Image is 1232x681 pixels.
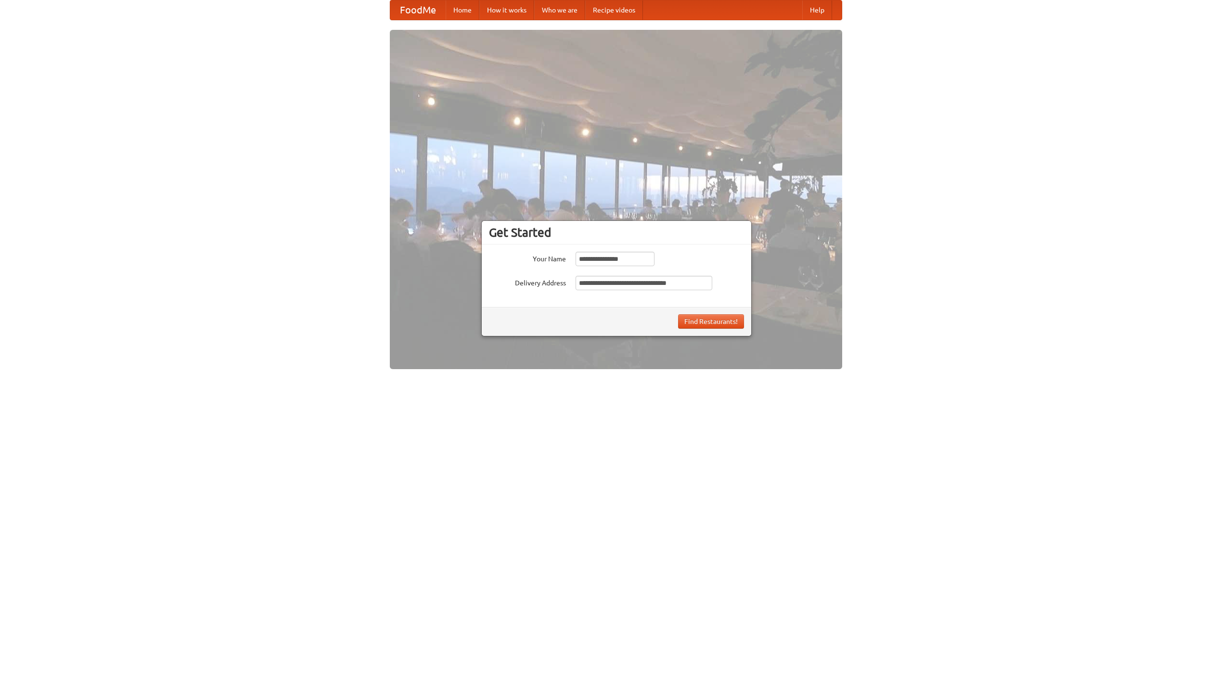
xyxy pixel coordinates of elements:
a: Home [446,0,479,20]
a: Who we are [534,0,585,20]
label: Delivery Address [489,276,566,288]
a: Help [802,0,832,20]
button: Find Restaurants! [678,314,744,329]
h3: Get Started [489,225,744,240]
a: FoodMe [390,0,446,20]
label: Your Name [489,252,566,264]
a: Recipe videos [585,0,643,20]
a: How it works [479,0,534,20]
